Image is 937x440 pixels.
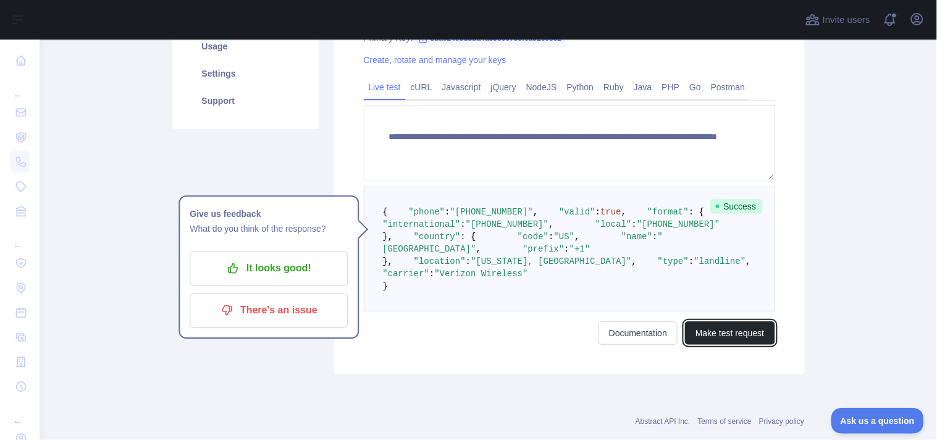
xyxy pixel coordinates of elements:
[632,256,637,266] span: ,
[595,207,600,217] span: :
[621,232,652,242] span: "name"
[823,13,870,27] span: Invite users
[658,256,689,266] span: "type"
[559,207,595,217] span: "valid"
[595,219,632,229] span: "local"
[414,256,466,266] span: "location"
[187,87,305,114] a: Support
[383,269,430,279] span: "carrier"
[533,207,538,217] span: ,
[199,300,338,321] p: There's an issue
[523,244,564,254] span: "prefix"
[364,77,406,97] a: Live test
[414,232,461,242] span: "country"
[746,256,751,266] span: ,
[689,207,704,217] span: : {
[190,294,348,328] button: There's an issue
[466,219,548,229] span: "[PHONE_NUMBER]"
[632,219,637,229] span: :
[759,417,804,426] a: Privacy policy
[600,207,621,217] span: true
[657,77,685,97] a: PHP
[10,225,30,250] div: ...
[10,400,30,425] div: ...
[190,207,348,222] h1: Give us feedback
[706,77,750,97] a: Postman
[803,10,873,30] button: Invite users
[518,232,548,242] span: "code"
[476,244,481,254] span: ,
[190,222,348,237] p: What do you think of the response?
[190,252,348,286] button: It looks good!
[569,244,590,254] span: "+1"
[636,417,691,426] a: Abstract API Inc.
[383,207,388,217] span: {
[548,219,553,229] span: ,
[574,232,579,242] span: ,
[621,207,626,217] span: ,
[554,232,575,242] span: "US"
[647,207,689,217] span: "format"
[445,207,450,217] span: :
[486,77,521,97] a: jQuery
[684,77,706,97] a: Go
[466,256,471,266] span: :
[429,269,434,279] span: :
[698,417,752,426] a: Terms of service
[461,232,476,242] span: : {
[437,77,486,97] a: Javascript
[548,232,553,242] span: :
[521,77,562,97] a: NodeJS
[10,74,30,99] div: ...
[652,232,657,242] span: :
[383,281,388,291] span: }
[685,321,775,345] button: Make test request
[629,77,657,97] a: Java
[364,55,506,65] a: Create, rotate and manage your keys
[450,207,533,217] span: "[PHONE_NUMBER]"
[599,77,629,97] a: Ruby
[187,60,305,87] a: Settings
[383,219,461,229] span: "international"
[471,256,631,266] span: "[US_STATE], [GEOGRAPHIC_DATA]"
[562,77,599,97] a: Python
[831,408,925,434] iframe: Toggle Customer Support
[409,207,445,217] span: "phone"
[694,256,746,266] span: "landline"
[710,199,763,214] span: Success
[199,258,338,279] p: It looks good!
[383,256,393,266] span: },
[599,321,678,345] a: Documentation
[637,219,720,229] span: "[PHONE_NUMBER]"
[565,244,569,254] span: :
[461,219,466,229] span: :
[689,256,694,266] span: :
[406,77,437,97] a: cURL
[383,232,393,242] span: },
[435,269,528,279] span: "Verizon Wireless"
[187,33,305,60] a: Usage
